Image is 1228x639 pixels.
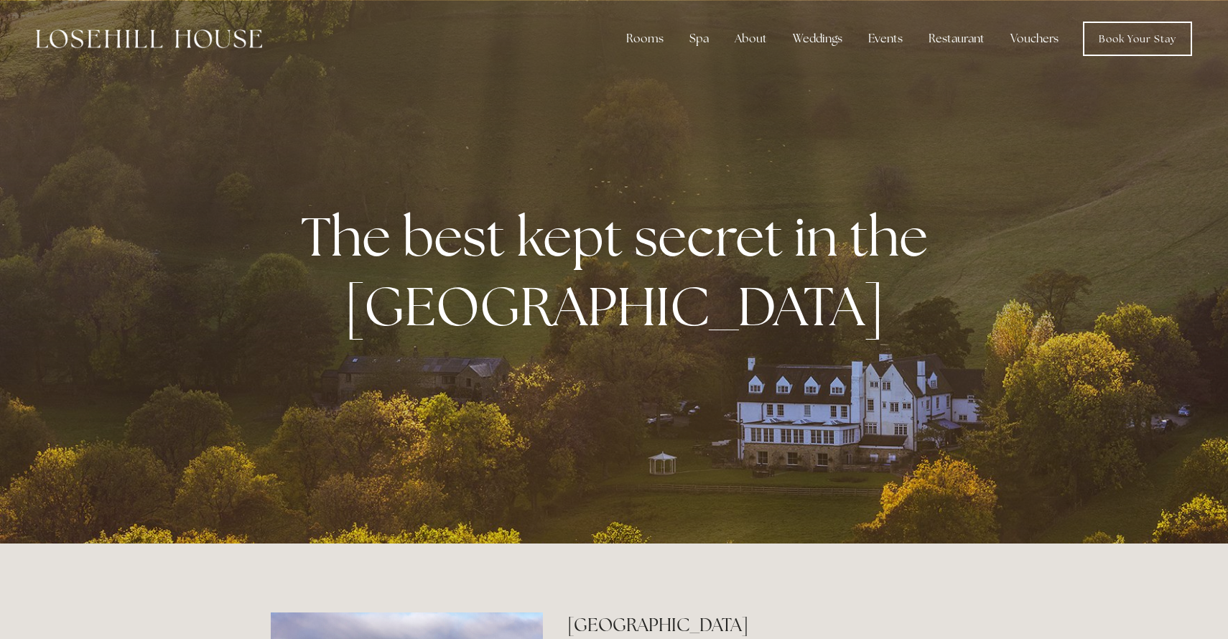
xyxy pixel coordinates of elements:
strong: The best kept secret in the [GEOGRAPHIC_DATA] [301,201,939,342]
div: Weddings [781,24,854,53]
h2: [GEOGRAPHIC_DATA] [567,612,957,638]
div: Restaurant [917,24,996,53]
img: Losehill House [36,29,262,48]
div: Spa [678,24,720,53]
a: Vouchers [999,24,1070,53]
div: Events [857,24,914,53]
a: Book Your Stay [1083,22,1192,56]
div: About [723,24,778,53]
div: Rooms [615,24,675,53]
